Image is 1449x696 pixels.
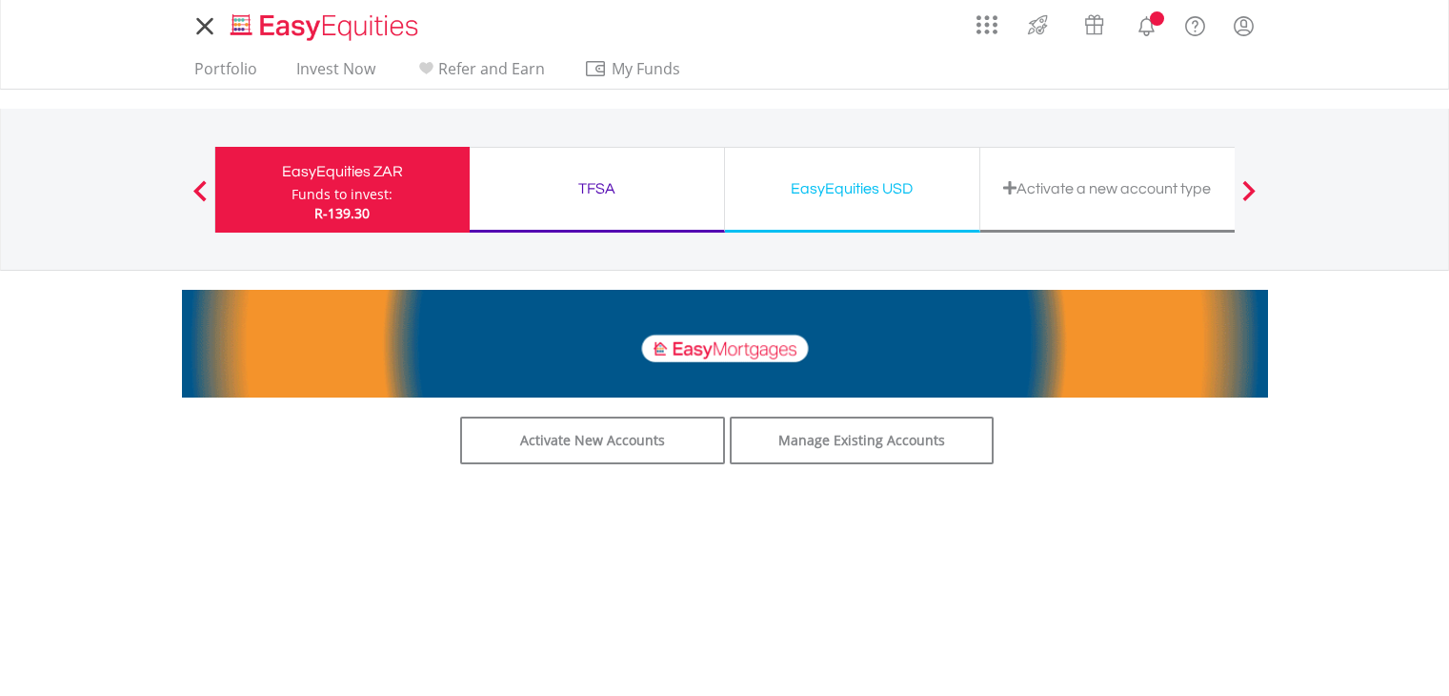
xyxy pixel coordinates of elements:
[407,59,553,89] a: Refer and Earn
[187,59,265,89] a: Portfolio
[227,11,426,43] img: EasyEquities_Logo.png
[1122,5,1171,43] a: Notifications
[481,175,713,202] div: TFSA
[182,290,1268,398] img: EasyMortage Promotion Banner
[730,417,995,464] a: Manage Existing Accounts
[223,5,426,43] a: Home page
[438,58,545,79] span: Refer and Earn
[289,59,383,89] a: Invest Now
[227,158,458,185] div: EasyEquities ZAR
[460,417,725,464] a: Activate New Accounts
[1219,5,1268,47] a: My Profile
[976,14,997,35] img: grid-menu-icon.svg
[584,56,709,81] span: My Funds
[1022,10,1054,40] img: thrive-v2.svg
[992,175,1223,202] div: Activate a new account type
[292,185,392,204] div: Funds to invest:
[736,175,968,202] div: EasyEquities USD
[314,204,370,222] span: R-139.30
[1078,10,1110,40] img: vouchers-v2.svg
[1171,5,1219,43] a: FAQ's and Support
[964,5,1010,35] a: AppsGrid
[1066,5,1122,40] a: Vouchers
